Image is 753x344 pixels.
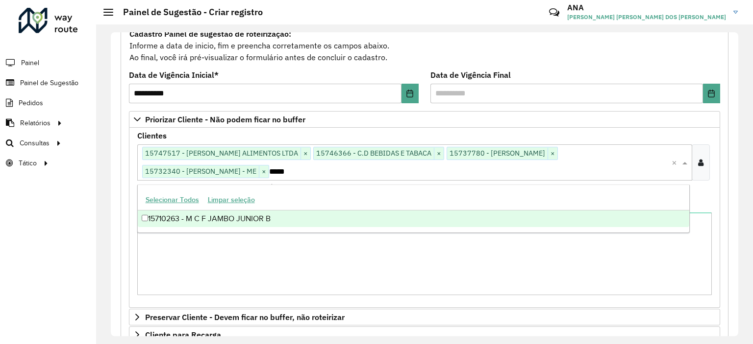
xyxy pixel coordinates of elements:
[137,130,167,141] label: Clientes
[129,27,720,64] div: Informe a data de inicio, fim e preencha corretamente os campos abaixo. Ao final, você irá pré-vi...
[145,331,221,339] span: Cliente para Recarga
[129,29,291,39] strong: Cadastro Painel de sugestão de roteirização:
[301,148,310,160] span: ×
[143,165,259,177] span: 15732340 - [PERSON_NAME] - ME
[129,111,720,128] a: Priorizar Cliente - Não podem ficar no buffer
[129,309,720,325] a: Preservar Cliente - Devem ficar no buffer, não roteirizar
[20,118,50,128] span: Relatórios
[20,78,78,88] span: Painel de Sugestão
[20,138,50,148] span: Consultas
[447,147,548,159] span: 15737780 - [PERSON_NAME]
[672,157,680,168] span: Clear all
[141,192,203,207] button: Selecionar Todos
[567,3,726,12] h3: ANA
[314,147,434,159] span: 15746366 - C.D BEBIDAS E TABACA
[137,184,690,233] ng-dropdown-panel: Options list
[703,84,720,103] button: Choose Date
[21,58,39,68] span: Painel
[145,115,305,123] span: Priorizar Cliente - Não podem ficar no buffer
[402,84,419,103] button: Choose Date
[430,69,511,81] label: Data de Vigência Final
[138,210,689,227] div: 15710263 - M C F JAMBO JUNIOR B
[19,158,37,168] span: Tático
[113,7,263,18] h2: Painel de Sugestão - Criar registro
[145,313,345,321] span: Preservar Cliente - Devem ficar no buffer, não roteirizar
[259,166,269,178] span: ×
[143,147,301,159] span: 15747517 - [PERSON_NAME] ALIMENTOS LTDA
[434,148,444,160] span: ×
[548,148,557,160] span: ×
[19,98,43,108] span: Pedidos
[203,192,259,207] button: Limpar seleção
[129,326,720,343] a: Cliente para Recarga
[137,183,316,191] small: Clientes que não podem ficar no Buffer – Máximo 50 PDVS
[567,13,726,22] span: [PERSON_NAME] [PERSON_NAME] DOS [PERSON_NAME]
[129,128,720,308] div: Priorizar Cliente - Não podem ficar no buffer
[544,2,565,23] a: Contato Rápido
[129,69,219,81] label: Data de Vigência Inicial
